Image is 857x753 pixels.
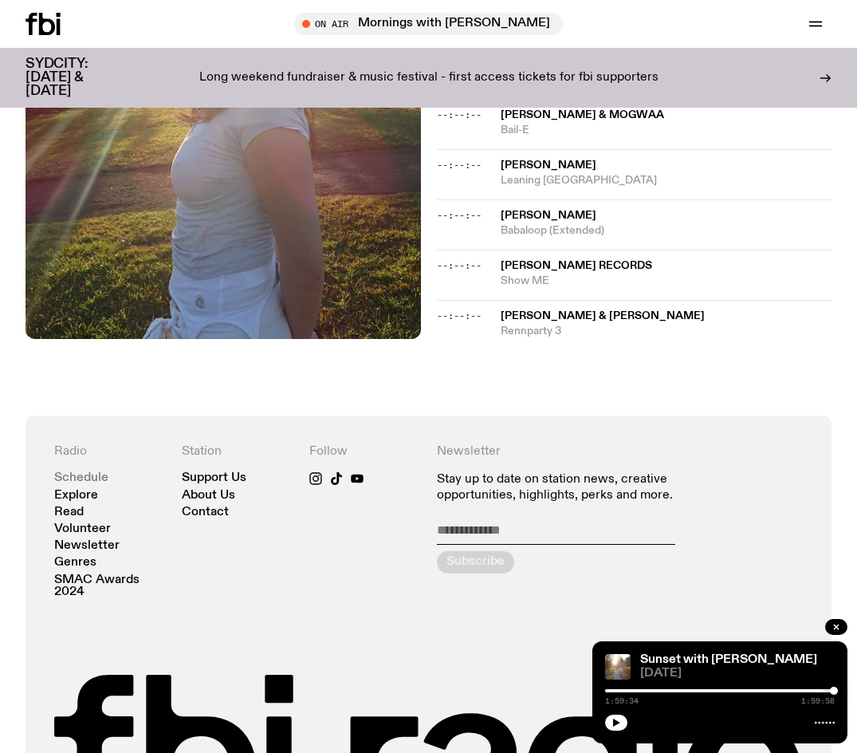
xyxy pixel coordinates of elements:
[54,540,120,552] a: Newsletter
[54,472,108,484] a: Schedule
[182,472,246,484] a: Support Us
[437,159,482,171] span: --:--:--
[437,209,482,222] span: --:--:--
[54,523,111,535] a: Volunteer
[501,173,832,188] span: Leaning [GEOGRAPHIC_DATA]
[54,507,84,518] a: Read
[199,71,658,85] p: Long weekend fundraiser & music festival - first access tickets for fbi supporters
[501,123,832,138] span: Bail-E
[501,160,596,171] span: [PERSON_NAME]
[437,472,676,503] p: Stay up to date on station news, creative opportunities, highlights, perks and more.
[501,274,832,289] span: Show ME
[501,109,664,120] span: [PERSON_NAME] & Mogwaa
[501,260,652,271] span: [PERSON_NAME] Records
[54,490,98,502] a: Explore
[801,697,835,705] span: 1:59:58
[182,490,235,502] a: About Us
[501,324,832,339] span: Rennparty 3
[437,108,482,121] span: --:--:--
[437,309,482,322] span: --:--:--
[26,57,128,98] h3: SYDCITY: [DATE] & [DATE]
[501,223,832,239] span: Babaloop (Extended)
[640,653,817,666] a: Sunset with [PERSON_NAME]
[54,444,166,459] h4: Radio
[182,507,229,518] a: Contact
[501,210,596,221] span: [PERSON_NAME]
[437,259,482,272] span: --:--:--
[501,310,705,321] span: [PERSON_NAME] & [PERSON_NAME]
[437,444,676,459] h4: Newsletter
[294,13,563,35] button: On AirMornings with [PERSON_NAME]
[437,551,514,574] button: Subscribe
[605,697,639,705] span: 1:59:34
[309,444,421,459] h4: Follow
[54,557,96,569] a: Genres
[640,668,835,680] span: [DATE]
[54,574,166,598] a: SMAC Awards 2024
[182,444,293,459] h4: Station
